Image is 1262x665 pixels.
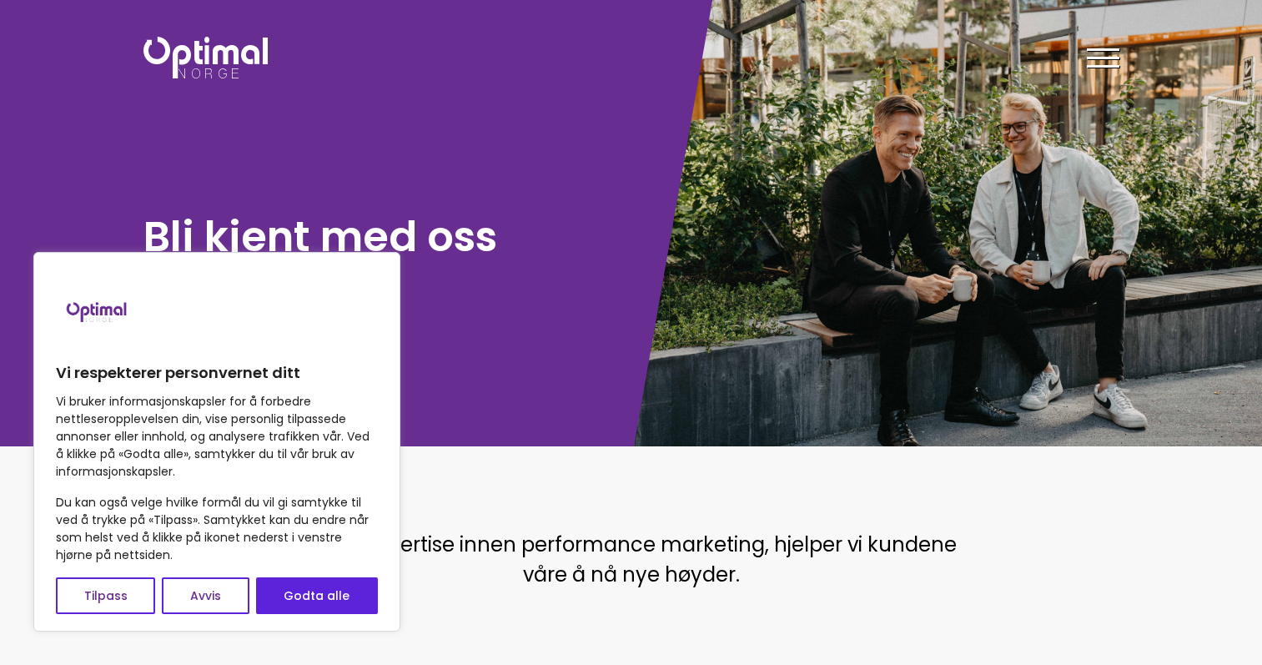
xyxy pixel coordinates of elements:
[256,577,378,614] button: Godta alle
[143,37,268,78] img: Optimal Norge
[162,577,249,614] button: Avvis
[56,577,155,614] button: Tilpass
[143,209,623,264] h1: Bli kjent med oss
[56,393,378,481] p: Vi bruker informasjonskapsler for å forbedre nettleseropplevelsen din, vise personlig tilpassede ...
[33,252,400,632] div: Vi respekterer personvernet ditt
[56,494,378,564] p: Du kan også velge hvilke formål du vil gi samtykke til ved å trykke på «Tilpass». Samtykket kan d...
[56,363,378,383] p: Vi respekterer personvernet ditt
[56,270,139,353] img: Brand logo
[305,531,957,588] span: Med ekspertise innen performance marketing, hjelper vi kundene våre å nå nye høyder.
